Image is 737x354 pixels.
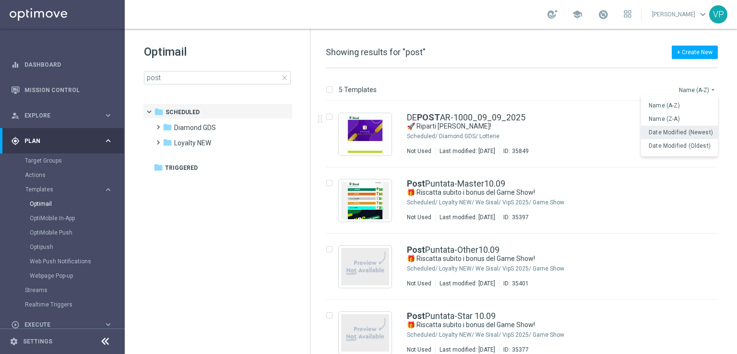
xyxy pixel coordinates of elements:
[174,139,211,147] span: Loyalty NEW
[436,346,499,354] div: Last modified: [DATE]
[174,123,216,132] span: Diamond GDS
[25,187,94,192] span: Templates
[316,167,735,234] div: Press SPACE to select this row.
[407,213,431,221] div: Not Used
[30,229,100,236] a: OptiMobile Push
[407,311,425,321] b: Post
[316,101,735,167] div: Press SPACE to select this row.
[407,188,677,197] div: 🎁 Riscatta subito i bonus del Game Show!
[144,71,291,84] input: Search Template
[25,297,124,312] div: Realtime Triggers
[30,211,124,225] div: OptiMobile In-App
[341,182,389,219] img: 35397.jpeg
[499,213,529,221] div: ID:
[23,339,52,344] a: Settings
[11,111,20,120] i: person_search
[11,111,104,120] div: Explore
[24,138,104,144] span: Plan
[326,47,426,57] span: Showing results for "post"
[407,122,677,131] div: 🚀 Riparti alla grande!
[709,86,717,94] i: arrow_drop_down
[30,243,100,251] a: Optipush
[30,254,124,269] div: Web Push Notifications
[407,188,654,197] a: 🎁 Riscatta subito i bonus del Game Show!
[165,164,198,172] span: Triggered
[163,122,172,132] i: folder
[672,46,718,59] button: + Create New
[641,126,718,139] button: Date Modified (Newest)
[11,86,113,94] button: Mission Control
[30,200,100,208] a: Optimail
[144,44,291,59] h1: Optimail
[499,147,529,155] div: ID:
[25,153,124,168] div: Target Groups
[25,157,100,165] a: Target Groups
[281,74,288,82] span: close
[678,84,718,95] button: Name (A-Z)arrow_drop_down
[439,132,677,140] div: Scheduled/Diamond GDS/Lotterie
[25,168,124,182] div: Actions
[11,137,20,145] i: gps_fixed
[24,52,113,77] a: Dashboard
[316,234,735,300] div: Press SPACE to select this row.
[30,258,100,265] a: Web Push Notifications
[166,108,200,117] span: Scheduled
[11,112,113,119] button: person_search Explore keyboard_arrow_right
[11,320,20,329] i: play_circle_outline
[572,9,582,20] span: school
[512,147,529,155] div: 35849
[30,214,100,222] a: OptiMobile In-App
[10,337,18,346] i: settings
[649,129,713,136] span: Date Modified (Newest)
[512,346,529,354] div: 35377
[11,61,113,69] div: equalizer Dashboard
[439,265,677,272] div: Scheduled/Loyalty NEW/We Sisal/VipS 2025/Game Show
[436,147,499,155] div: Last modified: [DATE]
[439,199,677,206] div: Scheduled/Loyalty NEW/We Sisal/VipS 2025/Game Show
[512,280,529,287] div: 35401
[341,116,389,153] img: 35849.jpeg
[649,116,680,122] span: Name (Z-A)
[407,265,438,272] div: Scheduled/
[407,346,431,354] div: Not Used
[407,132,438,140] div: Scheduled/
[407,113,525,122] a: DEPOSTAR-1000_09_09_2025
[651,7,709,22] a: [PERSON_NAME]keyboard_arrow_down
[641,112,718,126] button: Name (Z-A)
[24,113,104,118] span: Explore
[154,163,163,172] i: folder
[11,321,113,329] button: play_circle_outline Execute keyboard_arrow_right
[407,245,425,255] b: Post
[11,77,113,103] div: Mission Control
[436,213,499,221] div: Last modified: [DATE]
[25,186,113,193] button: Templates keyboard_arrow_right
[11,320,104,329] div: Execute
[30,240,124,254] div: Optipush
[407,254,654,263] a: 🎁 Riscatta subito i bonus del Game Show!
[641,99,718,112] button: Name (A-Z)
[709,5,727,24] div: VP
[11,60,20,69] i: equalizer
[499,280,529,287] div: ID:
[11,137,113,145] button: gps_fixed Plan keyboard_arrow_right
[407,178,425,189] b: Post
[104,320,113,329] i: keyboard_arrow_right
[436,280,499,287] div: Last modified: [DATE]
[163,138,172,147] i: folder
[407,147,431,155] div: Not Used
[407,312,496,320] a: PostPuntata-Star 10.09
[25,182,124,283] div: Templates
[25,171,100,179] a: Actions
[407,280,431,287] div: Not Used
[407,320,677,330] div: 🎁 Riscatta subito i bonus del Game Show!
[407,320,654,330] a: 🎁 Riscatta subito i bonus del Game Show!
[24,77,113,103] a: Mission Control
[439,331,677,339] div: Scheduled/Loyalty NEW/We Sisal/VipS 2025/Game Show
[417,112,440,122] b: POST
[25,286,100,294] a: Streams
[25,187,104,192] div: Templates
[499,346,529,354] div: ID:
